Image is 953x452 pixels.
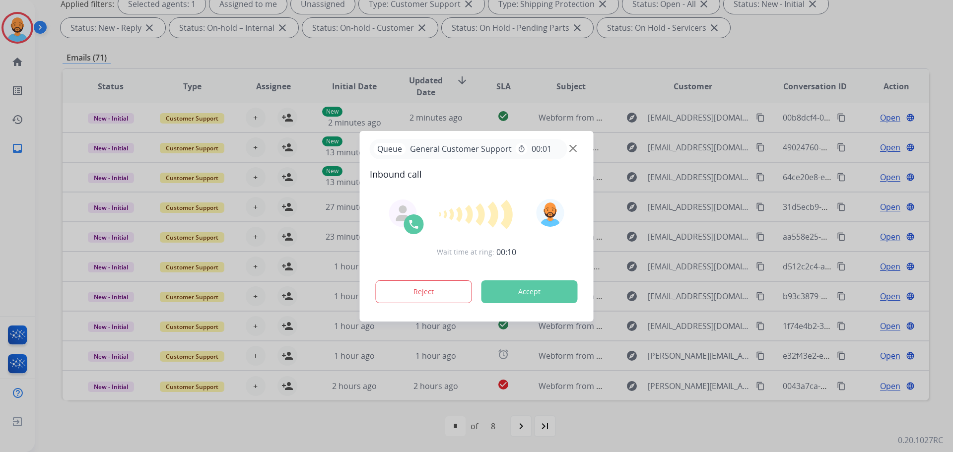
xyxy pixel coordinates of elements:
mat-icon: timer [518,145,526,153]
span: General Customer Support [406,143,516,155]
span: 00:10 [496,246,516,258]
span: 00:01 [532,143,551,155]
img: agent-avatar [395,205,411,221]
span: Inbound call [370,167,584,181]
button: Reject [376,280,472,303]
button: Accept [481,280,578,303]
img: close-button [569,144,577,152]
img: avatar [536,199,564,227]
p: 0.20.1027RC [898,434,943,446]
img: call-icon [408,218,420,230]
span: Wait time at ring: [437,247,494,257]
p: Queue [374,143,406,155]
